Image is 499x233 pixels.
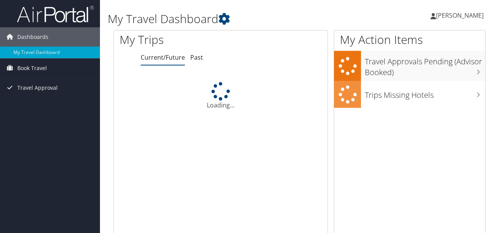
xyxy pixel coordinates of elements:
a: Current/Future [141,53,185,62]
span: Travel Approval [17,78,58,97]
h3: Travel Approvals Pending (Advisor Booked) [365,52,485,78]
img: airportal-logo.png [17,5,94,23]
div: Loading... [114,82,328,110]
h3: Trips Missing Hotels [365,86,485,101]
a: Past [190,53,203,62]
h1: My Action Items [334,32,485,48]
span: Book Travel [17,59,47,78]
span: Dashboards [17,27,48,47]
span: [PERSON_NAME] [436,11,484,20]
a: Trips Missing Hotels [334,81,485,108]
h1: My Trips [120,32,233,48]
a: [PERSON_NAME] [431,4,491,27]
a: Travel Approvals Pending (Advisor Booked) [334,51,485,80]
h1: My Travel Dashboard [108,11,363,27]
